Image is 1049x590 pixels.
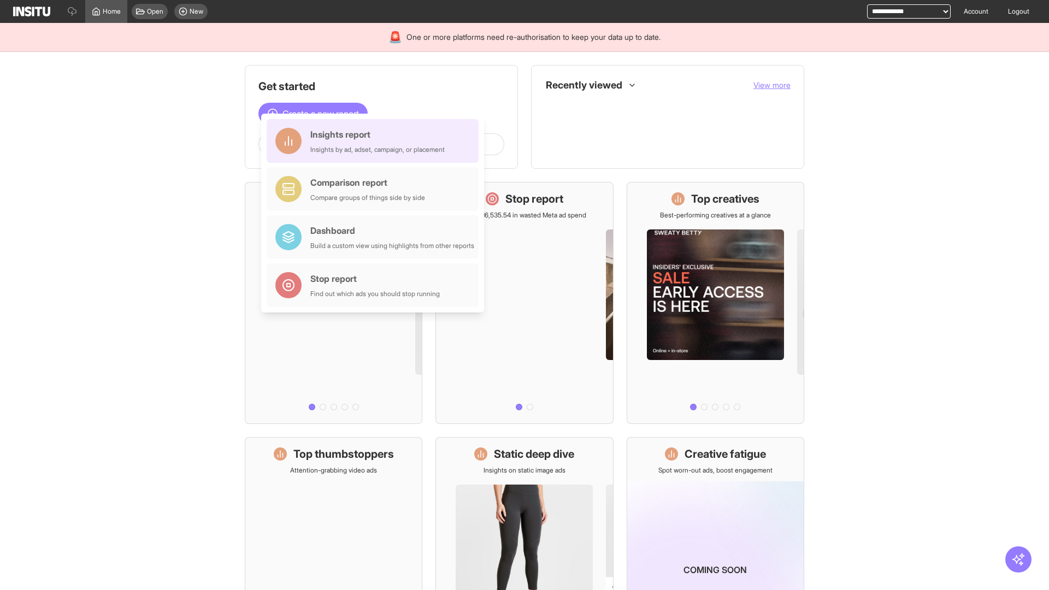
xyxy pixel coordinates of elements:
div: 🚨 [388,29,402,45]
a: Top creativesBest-performing creatives at a glance [627,182,804,424]
div: Build a custom view using highlights from other reports [310,241,474,250]
div: Find out which ads you should stop running [310,290,440,298]
a: Stop reportSave £16,535.54 in wasted Meta ad spend [435,182,613,424]
span: One or more platforms need re-authorisation to keep your data up to date. [406,32,661,43]
div: Stop report [310,272,440,285]
p: Save £16,535.54 in wasted Meta ad spend [463,211,586,220]
span: New [190,7,203,16]
p: Best-performing creatives at a glance [660,211,771,220]
h1: Top creatives [691,191,759,206]
span: Home [103,7,121,16]
span: Create a new report [282,107,359,120]
h1: Stop report [505,191,563,206]
div: Compare groups of things side by side [310,193,425,202]
div: Insights report [310,128,445,141]
a: What's live nowSee all active ads instantly [245,182,422,424]
div: Comparison report [310,176,425,189]
div: Insights by ad, adset, campaign, or placement [310,145,445,154]
h1: Get started [258,79,504,94]
img: Logo [13,7,50,16]
div: Dashboard [310,224,474,237]
h1: Top thumbstoppers [293,446,394,462]
p: Insights on static image ads [484,466,565,475]
button: View more [753,80,791,91]
span: Open [147,7,163,16]
span: View more [753,80,791,90]
h1: Static deep dive [494,446,574,462]
p: Attention-grabbing video ads [290,466,377,475]
button: Create a new report [258,103,368,125]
